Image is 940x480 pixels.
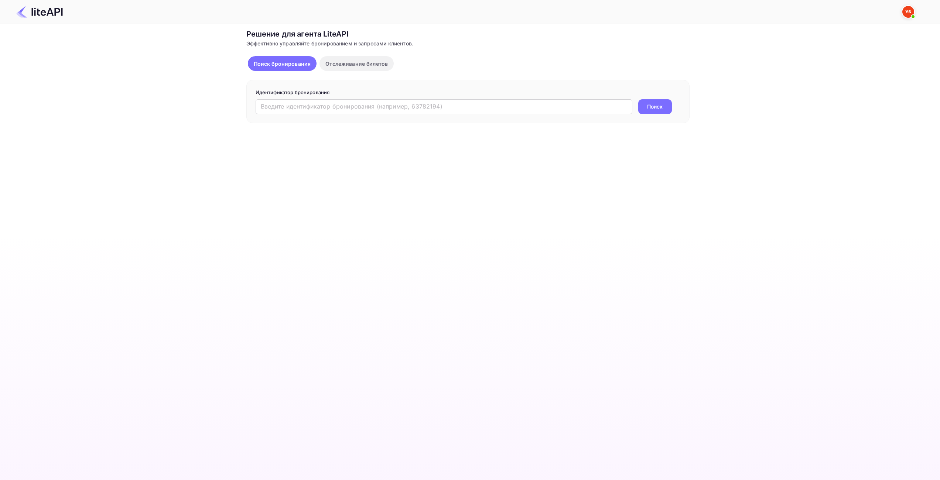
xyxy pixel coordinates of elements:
ya-tr-span: Отслеживание билетов [325,61,388,67]
button: Поиск [638,99,672,114]
ya-tr-span: Эффективно управляйте бронированием и запросами клиентов. [246,40,414,47]
ya-tr-span: Решение для агента LiteAPI [246,30,349,38]
ya-tr-span: Поиск бронирования [254,61,311,67]
input: Введите идентификатор бронирования (например, 63782194) [256,99,632,114]
ya-tr-span: Идентификатор бронирования [256,89,330,95]
ya-tr-span: Поиск [647,103,663,110]
img: Логотип LiteAPI [16,6,63,18]
img: Yandex Support [902,6,914,18]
